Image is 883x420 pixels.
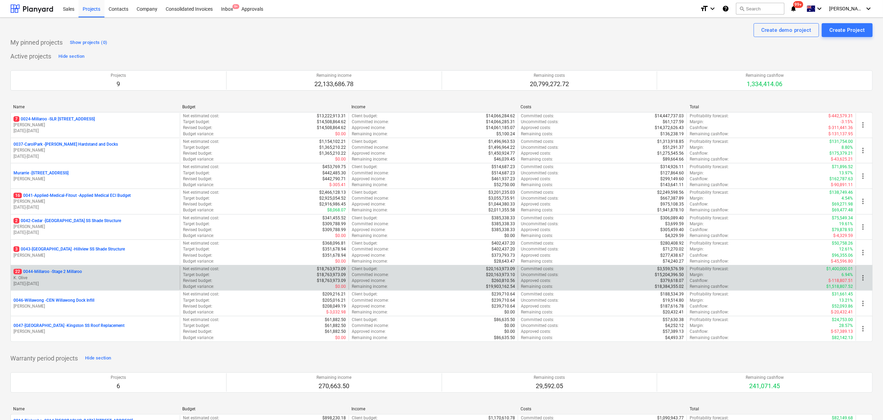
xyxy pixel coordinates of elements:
p: Committed costs : [521,164,554,170]
p: Committed income : [352,145,389,150]
div: 30043-[GEOGRAPHIC_DATA] -Hillview SS Shade Structure[PERSON_NAME] [13,246,177,258]
p: $14,066,285.31 [486,119,515,125]
p: Committed income : [352,195,389,201]
p: $402,437.20 [491,240,515,246]
p: $3,559,576.59 [657,266,684,272]
i: keyboard_arrow_down [815,4,824,13]
span: 22 [13,269,22,274]
p: $4,329.59 [665,233,684,239]
p: 6.94% [841,272,853,278]
p: Remaining cashflow [746,73,784,79]
div: 160041-Applied-Medical-Fitout -Applied Medical ECI Budget[PERSON_NAME][DATE]-[DATE] [13,193,177,210]
p: [PERSON_NAME] [13,224,177,230]
p: Approved costs : [521,227,551,233]
div: 20042-Cedar -[GEOGRAPHIC_DATA] SS Shade Structure[PERSON_NAME][DATE]-[DATE] [13,218,177,236]
p: Net estimated cost : [183,190,219,195]
p: [PERSON_NAME] [13,199,177,204]
p: Uncommitted costs : [521,246,559,252]
p: $143,641.11 [660,182,684,188]
p: Remaining cashflow : [690,233,729,239]
p: Remaining income : [352,182,388,188]
p: $514,687.23 [491,170,515,176]
p: Remaining income : [352,131,388,137]
div: Hide section [58,53,84,61]
i: Knowledge base [722,4,729,13]
p: $1,365,210.22 [319,150,346,156]
p: Cashflow : [690,150,708,156]
p: $351,678.94 [322,246,346,252]
i: keyboard_arrow_down [708,4,717,13]
p: $69,271.98 [832,201,853,207]
p: $975,108.35 [660,201,684,207]
p: $-311,441.36 [828,125,853,131]
p: Budget variance : [183,258,214,264]
p: Client budget : [352,113,378,119]
p: $-442,579.31 [828,113,853,119]
p: $18,763,973.09 [317,272,346,278]
span: more_vert [859,299,867,308]
p: [DATE] - [DATE] [13,154,177,159]
p: $1,044,380.33 [488,201,515,207]
p: $14,061,185.07 [486,125,515,131]
button: Hide section [57,51,86,62]
p: Murarrie - [STREET_ADDRESS] [13,170,68,176]
p: Revised budget : [183,201,212,207]
p: $14,066,284.62 [486,113,515,119]
p: Client budget : [352,190,378,195]
p: Uncommitted costs : [521,195,559,201]
p: $71,270.02 [663,246,684,252]
p: $46,039.45 [494,156,515,162]
p: $5,100.24 [496,131,515,137]
p: Committed costs : [521,190,554,195]
span: 16 [13,193,22,198]
p: 1,334,414.06 [746,80,784,88]
p: Remaining cashflow : [690,156,729,162]
p: $277,438.67 [660,253,684,258]
p: [PERSON_NAME] [13,147,177,153]
p: $175,379.21 [829,150,853,156]
button: Create Project [822,23,873,37]
p: Remaining cashflow : [690,182,729,188]
p: Committed costs : [521,139,554,145]
div: Murarrie -[STREET_ADDRESS][PERSON_NAME] [13,170,177,182]
p: $368,096.81 [322,240,346,246]
p: Client budget : [352,139,378,145]
p: $306,089.40 [660,215,684,221]
p: $0.00 [504,233,515,239]
p: 8.80% [841,145,853,150]
p: Target budget : [183,195,210,201]
p: Revised budget : [183,253,212,258]
div: Name [13,104,177,109]
p: [PERSON_NAME] [13,329,177,335]
p: Approved income : [352,125,386,131]
p: $305,459.40 [660,227,684,233]
p: Remaining costs : [521,182,553,188]
p: $74,240.27 [663,258,684,264]
p: $14,508,864.62 [317,125,346,131]
p: Target budget : [183,221,210,227]
p: Committed income : [352,119,389,125]
p: $2,466,128.13 [319,190,346,195]
p: 22,133,686.78 [314,80,353,88]
p: Cashflow : [690,201,708,207]
p: Approved income : [352,278,386,284]
p: $71,896.52 [832,164,853,170]
p: Budget variance : [183,233,214,239]
p: Revised budget : [183,125,212,131]
p: 12.61% [839,246,853,252]
p: [PERSON_NAME] [13,176,177,182]
p: $1,154,102.21 [319,139,346,145]
span: 3 [13,246,19,252]
p: Remaining income [314,73,353,79]
p: $28,643.47 [494,258,515,264]
p: 0042-Cedar - [GEOGRAPHIC_DATA] SS Shade Structure [13,218,121,224]
p: $309,788.99 [322,221,346,227]
p: Net estimated cost : [183,139,219,145]
p: Remaining costs : [521,207,553,213]
p: $3,055,735.91 [488,195,515,201]
p: Approved costs : [521,125,551,131]
p: Target budget : [183,272,210,278]
div: Create demo project [761,26,811,35]
p: $2,925,054.52 [319,195,346,201]
p: Profitability forecast : [690,190,729,195]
